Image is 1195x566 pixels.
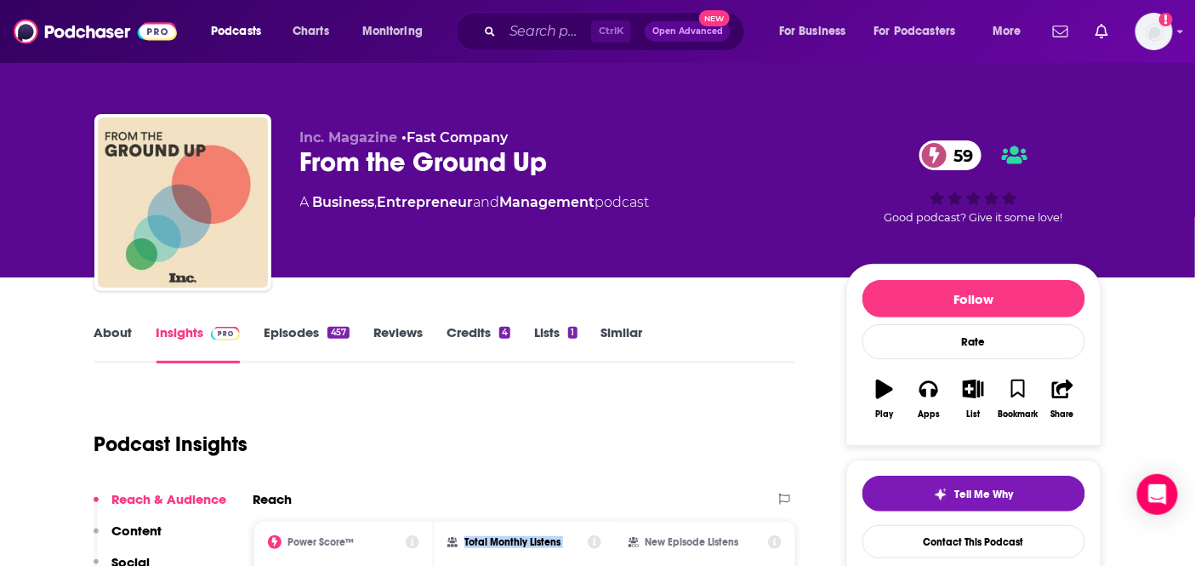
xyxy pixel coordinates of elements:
[362,20,423,43] span: Monitoring
[1046,17,1075,46] a: Show notifications dropdown
[1051,409,1074,420] div: Share
[601,324,643,363] a: Similar
[199,18,283,45] button: open menu
[1089,17,1115,46] a: Show notifications dropdown
[862,476,1085,512] button: tell me why sparkleTell Me Why
[1137,474,1178,515] div: Open Intercom Messenger
[327,327,349,339] div: 457
[862,525,1085,558] a: Contact This Podcast
[500,194,595,210] a: Management
[94,324,133,363] a: About
[996,369,1040,430] button: Bookmark
[863,18,981,45] button: open menu
[779,20,846,43] span: For Business
[156,324,241,363] a: InsightsPodchaser Pro
[919,140,982,170] a: 59
[645,21,731,42] button: Open AdvancedNew
[862,324,1085,359] div: Rate
[1040,369,1084,430] button: Share
[981,18,1043,45] button: open menu
[874,20,956,43] span: For Podcasters
[350,18,445,45] button: open menu
[918,409,940,420] div: Apps
[112,491,227,507] p: Reach & Audience
[503,18,591,45] input: Search podcasts, credits, & more...
[699,10,730,26] span: New
[288,536,355,548] h2: Power Score™
[472,12,761,51] div: Search podcasts, credits, & more...
[14,15,177,48] img: Podchaser - Follow, Share and Rate Podcasts
[282,18,339,45] a: Charts
[293,20,329,43] span: Charts
[646,536,739,548] h2: New Episode Listens
[862,369,907,430] button: Play
[300,192,650,213] div: A podcast
[967,409,981,420] div: List
[94,491,227,523] button: Reach & Audience
[568,327,577,339] div: 1
[300,129,398,146] span: Inc. Magazine
[373,324,423,363] a: Reviews
[211,20,261,43] span: Podcasts
[402,129,509,146] span: •
[591,20,631,43] span: Ctrl K
[534,324,577,363] a: Lists1
[313,194,375,210] a: Business
[474,194,500,210] span: and
[264,324,349,363] a: Episodes457
[94,523,162,554] button: Content
[954,488,1013,501] span: Tell Me Why
[934,488,947,501] img: tell me why sparkle
[112,523,162,539] p: Content
[253,491,293,507] h2: Reach
[1135,13,1173,50] span: Logged in as ABolliger
[211,327,241,340] img: Podchaser Pro
[862,280,1085,317] button: Follow
[1135,13,1173,50] img: User Profile
[378,194,474,210] a: Entrepreneur
[94,432,248,457] h1: Podcast Insights
[936,140,982,170] span: 59
[407,129,509,146] a: Fast Company
[951,369,995,430] button: List
[907,369,951,430] button: Apps
[875,409,893,420] div: Play
[447,324,510,363] a: Credits4
[1135,13,1173,50] button: Show profile menu
[464,536,561,548] h2: Total Monthly Listens
[885,211,1063,224] span: Good podcast? Give it some love!
[993,20,1021,43] span: More
[375,194,378,210] span: ,
[98,117,268,288] img: From the Ground Up
[767,18,868,45] button: open menu
[1159,13,1173,26] svg: Add a profile image
[499,327,510,339] div: 4
[846,129,1101,235] div: 59Good podcast? Give it some love!
[652,27,723,36] span: Open Advanced
[998,409,1038,420] div: Bookmark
